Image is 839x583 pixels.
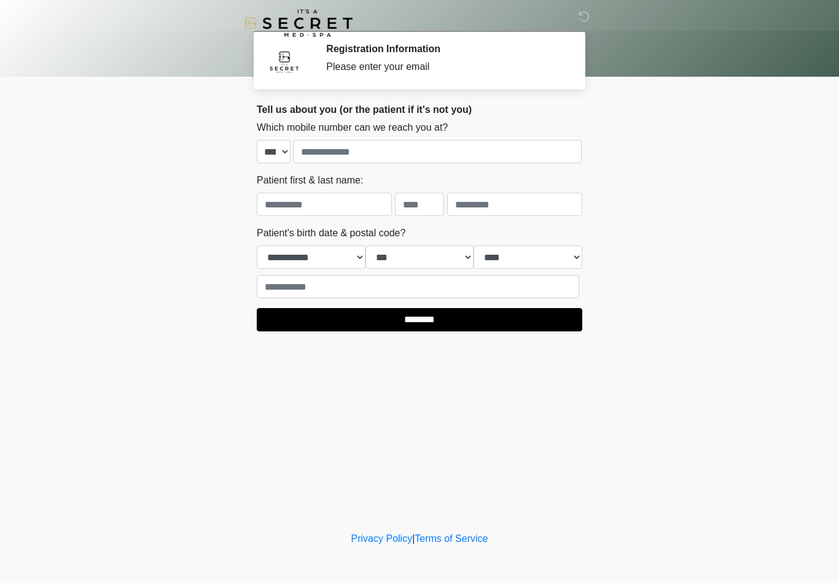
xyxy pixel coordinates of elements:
[257,173,363,188] label: Patient first & last name:
[351,533,413,544] a: Privacy Policy
[257,120,448,135] label: Which mobile number can we reach you at?
[244,9,353,37] img: It's A Secret Med Spa Logo
[326,60,564,74] div: Please enter your email
[257,104,582,115] h2: Tell us about you (or the patient if it's not you)
[415,533,488,544] a: Terms of Service
[326,43,564,55] h2: Registration Information
[412,533,415,544] a: |
[257,226,405,241] label: Patient's birth date & postal code?
[266,43,303,80] img: Agent Avatar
